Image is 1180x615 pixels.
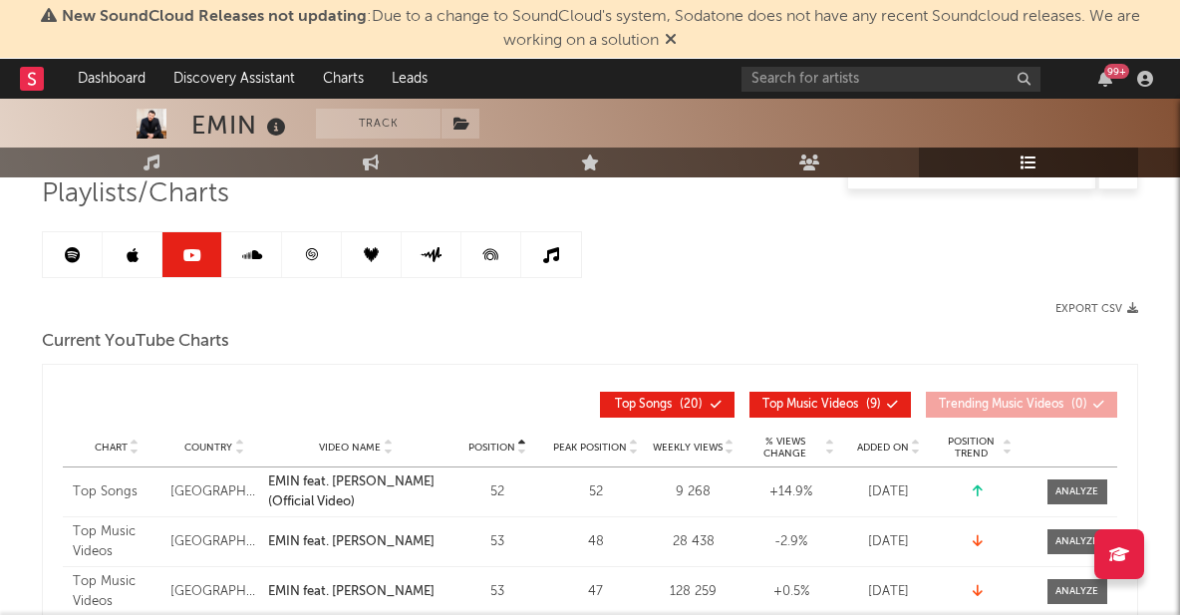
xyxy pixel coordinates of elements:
[468,442,515,454] span: Position
[1055,303,1138,315] button: Export CSV
[73,522,160,561] div: Top Music Videos
[926,392,1117,418] button: Trending Music Videos(0)
[268,532,443,552] a: EMIN feat. [PERSON_NAME]
[268,472,443,511] a: EMIN feat. [PERSON_NAME] (Official Video)
[453,482,541,502] div: 52
[170,582,258,602] div: [GEOGRAPHIC_DATA]
[939,399,1063,411] span: Trending Music Videos
[552,532,640,552] div: 48
[857,442,909,454] span: Added On
[741,67,1040,92] input: Search for artists
[650,482,737,502] div: 9 268
[170,482,258,502] div: [GEOGRAPHIC_DATA]
[553,442,627,454] span: Peak Position
[64,59,159,99] a: Dashboard
[749,392,911,418] button: Top Music Videos(9)
[159,59,309,99] a: Discovery Assistant
[42,330,229,354] span: Current YouTube Charts
[939,399,1087,411] span: ( 0 )
[1104,64,1129,79] div: 99 +
[943,436,1001,460] span: Position Trend
[552,482,640,502] div: 52
[191,109,291,142] div: EMIN
[453,582,541,602] div: 53
[316,109,441,139] button: Track
[762,399,881,411] span: ( 9 )
[170,532,258,552] div: [GEOGRAPHIC_DATA]
[747,436,823,460] span: % Views Change
[747,532,835,552] div: -2.9 %
[42,182,229,206] span: Playlists/Charts
[613,399,705,411] span: ( 20 )
[650,582,737,602] div: 128 259
[268,582,443,602] a: EMIN feat. [PERSON_NAME]
[319,442,381,454] span: Video Name
[845,582,933,602] div: [DATE]
[309,59,378,99] a: Charts
[73,572,160,611] div: Top Music Videos
[378,59,442,99] a: Leads
[95,442,128,454] span: Chart
[62,9,367,25] span: New SoundCloud Releases not updating
[1098,71,1112,87] button: 99+
[845,532,933,552] div: [DATE]
[650,532,737,552] div: 28 438
[747,482,835,502] div: +14.9 %
[653,442,723,454] span: Weekly Views
[73,482,160,502] div: Top Songs
[184,442,232,454] span: Country
[665,33,677,49] span: Dismiss
[552,582,640,602] div: 47
[615,399,672,411] span: Top Songs
[762,399,858,411] span: Top Music Videos
[600,392,735,418] button: Top Songs(20)
[747,582,835,602] div: +0.5 %
[845,482,933,502] div: [DATE]
[453,532,541,552] div: 53
[62,9,1140,49] span: : Due to a change to SoundCloud's system, Sodatone does not have any recent Soundcloud releases. ...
